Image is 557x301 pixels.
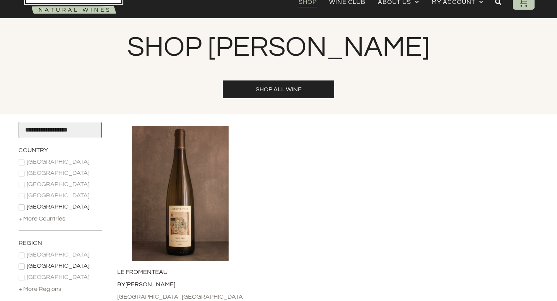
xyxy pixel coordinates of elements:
div: Country [19,146,101,158]
span: [GEOGRAPHIC_DATA] [27,263,89,269]
img: Natural-organic-biodynamic-wine [113,126,247,261]
div: + More Countries [19,214,65,223]
div: + More Regions [19,285,62,293]
div: Region [19,239,101,251]
a: By [117,281,125,287]
a: Shop All wine [223,80,334,98]
span: [GEOGRAPHIC_DATA] [27,204,89,210]
a: [PERSON_NAME] [125,281,175,287]
h2: Shop [PERSON_NAME] [21,33,537,61]
a: Le Fromenteau [117,269,167,275]
span: Shop All wine [256,85,302,94]
select: Sort filter [19,122,101,138]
